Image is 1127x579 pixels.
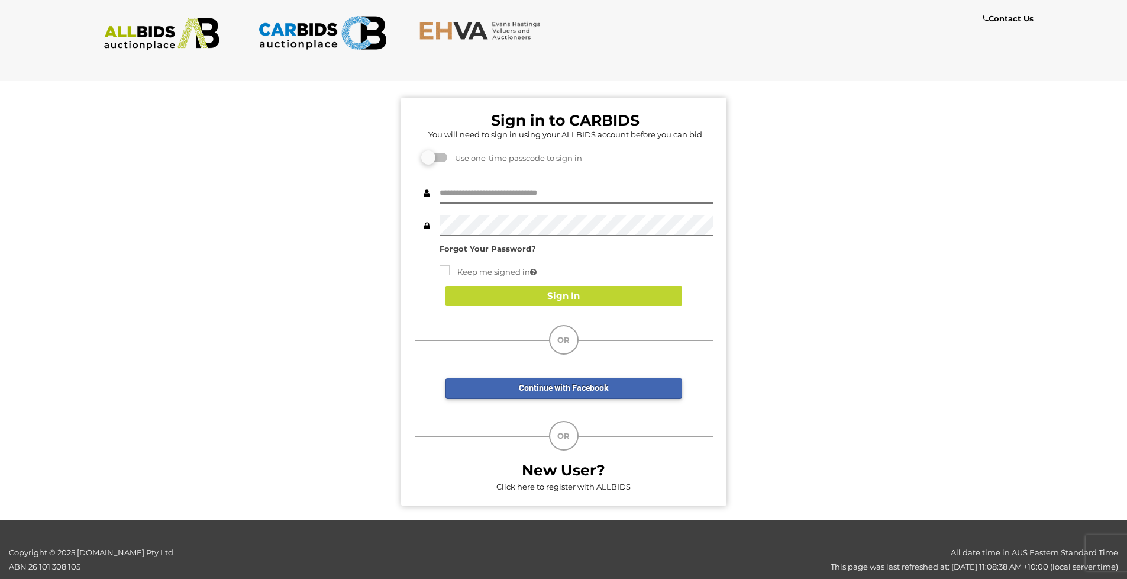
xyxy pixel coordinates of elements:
[449,153,582,163] span: Use one-time passcode to sign in
[496,482,631,491] a: Click here to register with ALLBIDS
[440,265,537,279] label: Keep me signed in
[491,111,640,129] b: Sign in to CARBIDS
[983,14,1034,23] b: Contact Us
[419,21,547,40] img: EHVA.com.au
[282,546,1127,574] div: All date time in AUS Eastern Standard Time This page was last refreshed at: [DATE] 11:08:38 AM +1...
[258,12,386,54] img: CARBIDS.com.au
[418,130,713,139] h5: You will need to sign in using your ALLBIDS account before you can bid
[440,244,536,253] a: Forgot Your Password?
[445,286,682,307] button: Sign In
[549,325,579,355] div: OR
[522,461,605,479] b: New User?
[549,421,579,451] div: OR
[98,18,226,50] img: ALLBIDS.com.au
[445,378,682,399] a: Continue with Facebook
[983,12,1036,25] a: Contact Us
